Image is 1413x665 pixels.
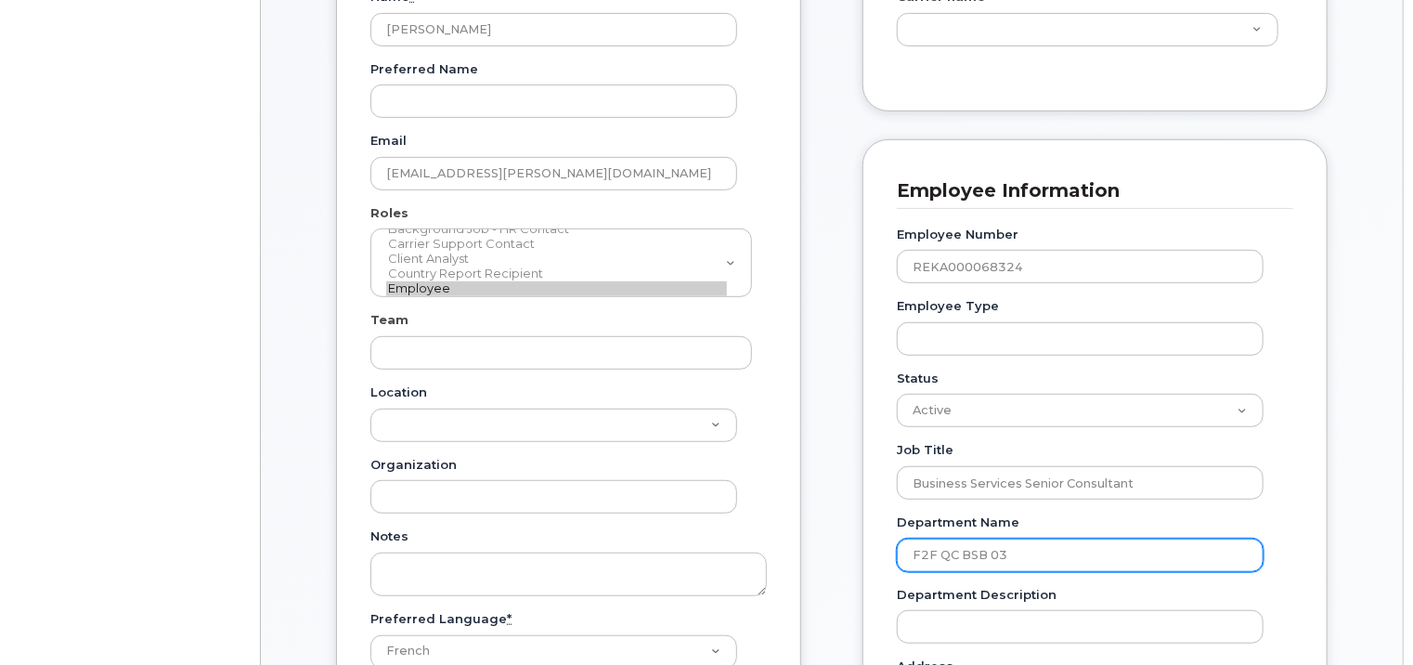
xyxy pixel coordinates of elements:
option: Employee [386,281,727,296]
h3: Employee Information [897,178,1279,203]
label: Employee Type [897,297,999,315]
label: Location [370,384,427,401]
option: Country Report Recipient [386,267,727,281]
label: Email [370,132,407,150]
label: Department Description [897,586,1057,604]
label: Status [897,370,939,387]
label: Preferred Language [370,610,512,628]
option: Carrier Support Contact [386,237,727,252]
label: Job Title [897,441,953,459]
label: Preferred Name [370,60,478,78]
label: Department Name [897,514,1019,531]
option: Executive Summary Recipient [386,296,727,311]
label: Team [370,311,408,329]
label: Notes [370,528,408,545]
label: Employee Number [897,226,1018,243]
option: Background Job - HR Contact [386,222,727,237]
abbr: required [507,611,512,626]
label: Organization [370,456,457,474]
option: Client Analyst [386,252,727,267]
label: Roles [370,204,408,222]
